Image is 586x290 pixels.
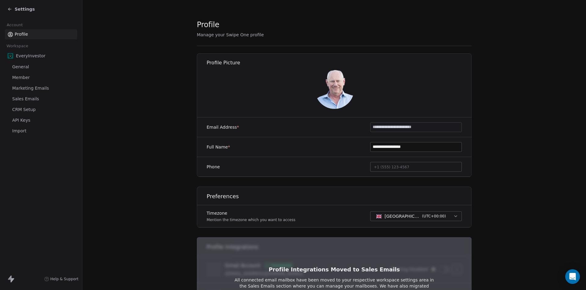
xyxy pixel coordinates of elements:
[315,70,354,109] img: Bert%20Hofhuis%20Colour.png
[15,6,35,12] span: Settings
[50,277,78,281] span: Help & Support
[370,211,462,221] button: [GEOGRAPHIC_DATA] - GMT(UTC+00:00)
[5,94,77,104] a: Sales Emails
[207,144,230,150] label: Full Name
[4,41,31,51] span: Workspace
[5,83,77,93] a: Marketing Emails
[4,20,25,30] span: Account
[44,277,78,281] a: Help & Support
[207,124,239,130] label: Email Address
[5,115,77,125] a: API Keys
[15,31,28,38] span: Profile
[7,53,13,59] img: EI%20Icon%20New.png
[207,210,295,216] label: Timezone
[207,59,472,66] h1: Profile Picture
[565,269,580,284] div: Open Intercom Messenger
[374,165,409,169] span: +1 (555) 123-4567
[385,213,420,219] span: [GEOGRAPHIC_DATA] - GMT
[207,217,295,222] p: Mention the timezone which you want to access
[5,29,77,39] a: Profile
[5,105,77,115] a: CRM Setup
[207,193,472,200] h1: Preferences
[7,6,35,12] a: Settings
[197,20,219,29] span: Profile
[12,85,49,91] span: Marketing Emails
[234,266,434,273] h1: Profile Integrations Moved to Sales Emails
[12,74,30,81] span: Member
[422,213,446,219] span: ( UTC+00:00 )
[16,53,45,59] span: EveryInvestor
[5,62,77,72] a: General
[197,32,264,37] span: Manage your Swipe One profile
[370,162,462,172] button: +1 (555) 123-4567
[5,126,77,136] a: Import
[12,64,29,70] span: General
[207,164,220,170] label: Phone
[12,128,26,134] span: Import
[12,117,30,124] span: API Keys
[5,73,77,83] a: Member
[12,96,39,102] span: Sales Emails
[12,106,36,113] span: CRM Setup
